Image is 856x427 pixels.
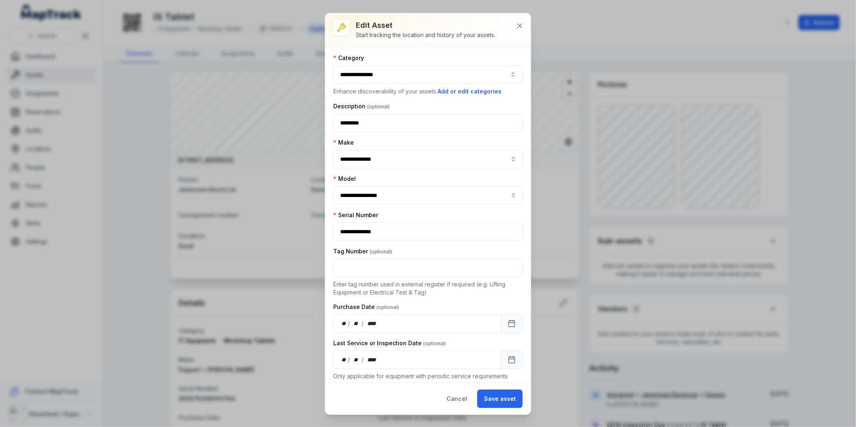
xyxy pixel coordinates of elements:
[333,303,399,311] label: Purchase Date
[333,175,356,183] label: Model
[440,390,474,408] button: Cancel
[333,87,523,96] p: Enhance discoverability of your assets.
[501,314,523,333] button: Calendar
[348,319,351,328] div: /
[340,319,348,328] div: day,
[333,186,523,205] input: asset-edit:cf[5827e389-34f9-4b46-9346-a02c2bfa3a05]-label
[477,390,523,408] button: Save asset
[333,139,354,147] label: Make
[356,31,495,39] div: Start tracking the location and history of your assets.
[333,102,390,110] label: Description
[348,356,351,364] div: /
[340,356,348,364] div: day,
[333,247,392,255] label: Tag Number
[351,356,362,364] div: month,
[333,54,364,62] label: Category
[333,372,523,380] p: Only applicable for equipment with periodic service requirements
[501,350,523,369] button: Calendar
[333,339,446,347] label: Last Service or Inspection Date
[351,319,362,328] div: month,
[437,87,502,96] button: Add or edit categories
[362,356,364,364] div: /
[356,20,495,31] h3: Edit asset
[333,211,378,219] label: Serial Number
[364,356,379,364] div: year,
[362,319,364,328] div: /
[364,319,379,328] div: year,
[333,150,523,168] input: asset-edit:cf[8d30bdcc-ee20-45c2-b158-112416eb6043]-label
[333,280,523,296] p: Enter tag number used in external register if required (e.g. Lifting Equipment or Electrical Test...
